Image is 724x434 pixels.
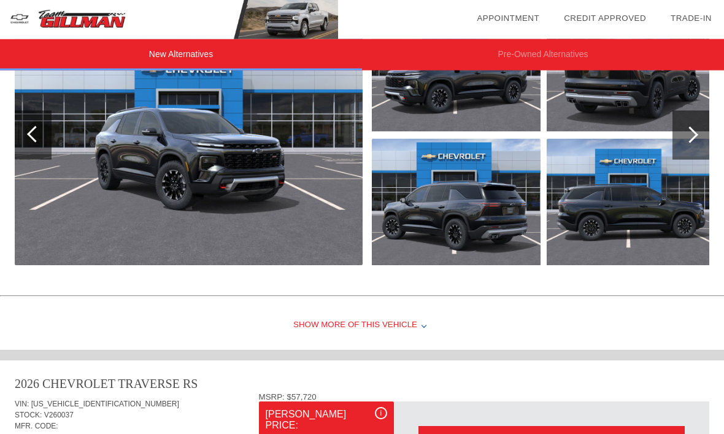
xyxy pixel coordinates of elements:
img: dacfaa3.jpg [15,6,363,266]
div: i [375,408,387,420]
div: [PERSON_NAME] Price: [266,408,387,433]
a: Credit Approved [564,14,646,23]
span: [US_VEHICLE_IDENTIFICATION_NUMBER] [31,400,179,409]
a: Trade-In [671,14,712,23]
a: Appointment [477,14,539,23]
div: 2026 CHEVROLET TRAVERSE [15,376,180,393]
span: MFR. CODE: [15,422,58,431]
div: MSRP: $57,720 [259,393,709,402]
li: Pre-Owned Alternatives [362,39,724,71]
span: STOCK: [15,411,42,420]
div: RS [183,376,198,393]
img: 29909a7.jpg [547,139,715,266]
img: 2a27a93.jpg [372,139,541,266]
span: VIN: [15,400,29,409]
span: V260037 [44,411,74,420]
